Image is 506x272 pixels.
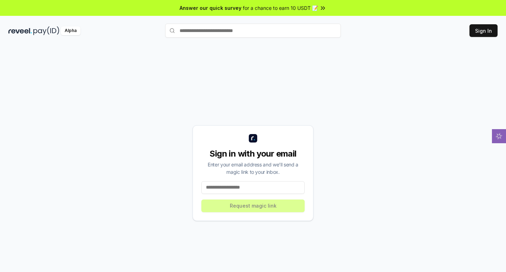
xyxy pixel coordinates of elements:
span: Answer our quick survey [180,4,241,12]
div: Alpha [61,26,80,35]
div: Enter your email address and we’ll send a magic link to your inbox. [201,161,305,176]
img: pay_id [33,26,59,35]
div: Sign in with your email [201,148,305,159]
img: logo_small [249,134,257,143]
img: reveel_dark [8,26,32,35]
button: Sign In [469,24,498,37]
span: for a chance to earn 10 USDT 📝 [243,4,318,12]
